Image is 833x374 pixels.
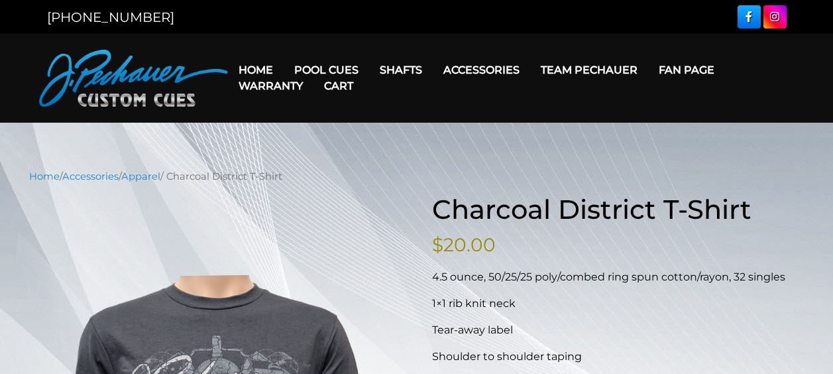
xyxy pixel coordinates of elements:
[121,170,160,182] a: Apparel
[369,53,433,87] a: Shafts
[228,53,284,87] a: Home
[648,53,725,87] a: Fan Page
[432,296,805,312] p: 1×1 rib knit neck
[284,53,369,87] a: Pool Cues
[47,9,174,25] a: [PHONE_NUMBER]
[432,322,805,338] p: Tear-away label
[39,50,228,107] img: Pechauer Custom Cues
[433,53,530,87] a: Accessories
[432,349,805,365] p: Shoulder to shoulder taping
[432,194,805,225] h1: Charcoal District T-Shirt
[29,169,805,184] nav: Breadcrumb
[432,269,805,285] p: 4.5 ounce, 50/25/25 poly/combed ring spun cotton/rayon, 32 singles
[313,69,364,103] a: Cart
[29,170,60,182] a: Home
[432,233,496,256] bdi: 20.00
[228,69,313,103] a: Warranty
[62,170,119,182] a: Accessories
[530,53,648,87] a: Team Pechauer
[432,233,443,256] span: $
